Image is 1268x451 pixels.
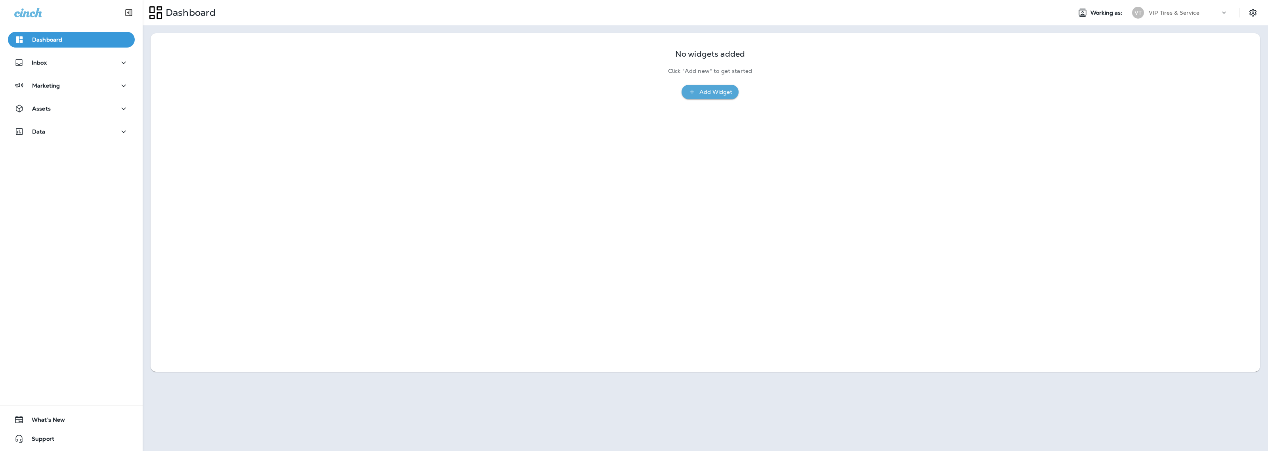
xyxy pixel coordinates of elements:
[32,128,46,135] p: Data
[8,412,135,428] button: What's New
[8,431,135,447] button: Support
[8,78,135,94] button: Marketing
[1149,10,1199,16] p: VIP Tires & Service
[668,68,752,75] p: Click "Add new" to get started
[162,7,216,19] p: Dashboard
[24,417,65,426] span: What's New
[8,101,135,117] button: Assets
[8,124,135,140] button: Data
[675,51,745,57] p: No widgets added
[699,87,732,97] div: Add Widget
[32,36,62,43] p: Dashboard
[118,5,140,21] button: Collapse Sidebar
[32,82,60,89] p: Marketing
[8,32,135,48] button: Dashboard
[1090,10,1124,16] span: Working as:
[24,436,54,445] span: Support
[8,55,135,71] button: Inbox
[32,105,51,112] p: Assets
[682,85,739,99] button: Add Widget
[1132,7,1144,19] div: VT
[1246,6,1260,20] button: Settings
[32,59,47,66] p: Inbox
